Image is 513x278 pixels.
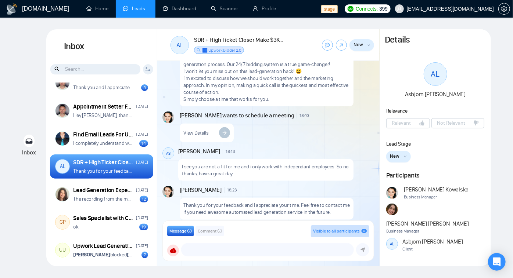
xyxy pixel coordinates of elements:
[386,118,430,128] button: Relevant
[386,141,411,147] span: Lead Stage
[386,151,411,162] button: Newdown
[354,41,363,48] span: New
[356,5,378,13] span: Connects:
[162,111,174,123] img: Agnieszka
[73,112,133,119] p: Hey [PERSON_NAME], thanks for applying for this position!
[136,159,148,166] div: [DATE]
[6,3,18,15] img: logo
[498,3,510,15] button: setting
[499,6,510,12] span: setting
[182,163,349,177] p: I see you are not a fit for me and i only work with independant employees. So no thanks, have a g...
[404,186,469,194] span: [PERSON_NAME] Kowalska
[169,228,186,235] span: Message
[141,84,148,91] div: 5
[55,215,69,229] div: GP
[198,228,216,235] span: Comment
[195,226,224,236] button: Commentinfo-circle
[123,6,148,12] a: messageLeads
[73,140,133,147] p: I completely understand why you would prefer to talk here. As much as I'd like to talk business w...
[183,54,350,68] p: We're excited to link up with you and discuss how we can transform your lead generation process. ...
[55,104,69,118] img: Nikita Kasianov
[183,68,350,75] p: I won't let you miss out on this lead-generation hack! 😄
[55,132,69,146] img: Jonathan DeYoung
[73,186,134,194] div: Lead Generation Expert for UX/UI designers team
[361,228,367,234] span: eye
[171,36,189,54] div: AL
[73,84,133,91] p: Thank you and I appreciate your time. Feel free to contact me if you need awesome automated lead ...
[136,215,148,222] div: [DATE]
[404,155,407,158] span: down
[180,186,222,194] span: [PERSON_NAME]
[405,91,466,98] span: Asbjorn [PERSON_NAME]
[437,119,465,127] span: Not Relevant
[202,48,241,53] span: ✅ Upwork Bidder 2.0
[55,187,69,201] img: Dariia Boichuk
[348,6,354,12] img: upwork-logo.png
[73,195,133,202] p: The recording from the meeting on now available
[321,5,338,13] span: stage
[424,63,447,85] div: AL
[54,65,61,73] span: search
[73,252,110,258] strong: [PERSON_NAME]
[55,160,69,173] div: AL
[183,202,350,216] p: Thank you for your feedback and I appreciate your time. Feel free to contact me if you need aweso...
[73,223,79,230] p: ok
[385,34,410,45] h1: Details
[253,6,276,12] a: userProfile
[387,238,398,249] div: AL
[299,113,309,118] span: 18:10
[386,204,398,215] img: Andrian Marsella
[194,36,284,44] h1: SDR + High Ticket Closer Make $3K-$15k monthly 100% comission based only.
[498,6,510,12] a: setting
[431,118,485,128] button: Not Relevant
[390,153,399,160] span: New
[404,194,469,201] span: Business Manager
[226,149,235,154] span: 18:13
[73,242,134,250] div: Upwork Lead Generation Specialist
[50,64,140,74] input: Search...
[402,238,463,246] span: Asbjorn [PERSON_NAME]
[73,251,133,258] p: blocked
[367,43,370,47] span: down
[218,229,222,233] span: info-circle
[139,140,148,147] div: 14
[141,252,148,258] div: 7
[386,228,469,235] span: Business Manager
[163,6,196,12] a: dashboardDashboard
[488,253,506,271] div: Open Intercom Messenger
[386,220,469,228] span: [PERSON_NAME] [PERSON_NAME]
[136,131,148,138] div: [DATE]
[73,214,134,222] div: Sales Specialist with Courier Parcel Reseller Expertise
[183,96,350,103] p: Simply choose a time that works for you.
[349,39,374,51] button: Newdown
[136,242,148,249] div: [DATE]
[73,158,134,167] div: SDR + High Ticket Closer Make $3K-$15k monthly 100% comission based only.
[136,187,148,194] div: [DATE]
[55,243,69,257] div: UU
[386,171,485,179] h1: Participants
[187,229,192,233] span: info-circle
[136,103,148,110] div: [DATE]
[46,29,157,64] h1: Inbox
[386,187,398,199] img: Agnieszka Kowalska
[183,75,350,96] p: I'm excited to discuss how we should work together and the marketing approach. In my opinion, mak...
[227,187,237,193] span: 18:23
[86,6,108,12] a: homeHome
[167,226,194,236] button: Messageinfo-circle
[139,224,148,230] div: 19
[163,148,174,159] div: AS
[197,48,201,52] span: search
[55,76,69,90] img: Nikita Kasianov
[397,6,402,11] span: user
[73,168,133,175] p: Thank you for your feedback and I appreciate your time. Feel free to contact me if you need aweso...
[183,129,208,136] span: View Details
[379,5,387,13] span: 399
[211,6,238,12] a: searchScanner
[392,119,411,127] span: Relevant
[22,149,36,156] span: Inbox
[73,103,134,111] div: Appointment Setter For Instagram
[178,147,220,156] span: [PERSON_NAME]
[162,186,174,198] img: Agnieszka
[180,124,234,142] a: View Details
[140,196,148,202] div: 12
